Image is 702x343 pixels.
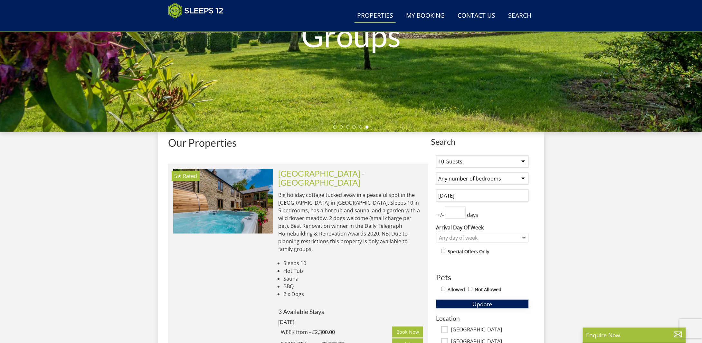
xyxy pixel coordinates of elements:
a: My Booking [403,9,447,23]
label: Arrival Day Of Week [436,224,529,231]
div: WEEK from - £2,300.00 [281,328,392,336]
div: [DATE] [278,318,365,326]
span: Update [473,300,492,308]
img: otterhead-house-holiday-home-somerset-sleeps-10-hot-tub-2.original.jpg [173,169,273,233]
button: Update [436,300,529,309]
label: Allowed [448,286,465,293]
div: Combobox [436,233,529,243]
span: Otterhead House has a 5 star rating under the Quality in Tourism Scheme [174,172,182,180]
iframe: Customer reviews powered by Trustpilot [165,23,232,28]
label: Not Allowed [475,286,501,293]
img: Sleeps 12 [168,3,223,19]
span: days [466,211,479,219]
input: Arrival Date [436,190,529,202]
li: 2 x Dogs [283,290,423,298]
a: Search [506,9,534,23]
span: Search [431,137,534,146]
div: Any day of week [437,234,521,241]
li: Sleeps 10 [283,259,423,267]
li: BBQ [283,283,423,290]
p: Big holiday cottage tucked away in a peaceful spot in the [GEOGRAPHIC_DATA] in [GEOGRAPHIC_DATA].... [278,191,423,253]
h4: 3 Available Stays [278,308,423,315]
span: +/- [436,211,445,219]
label: Special Offers Only [448,248,489,255]
a: 5★ Rated [173,169,273,233]
a: Contact Us [455,9,498,23]
h3: Location [436,315,529,322]
span: - [278,169,365,187]
a: [GEOGRAPHIC_DATA] [278,178,360,187]
li: Sauna [283,275,423,283]
li: Hot Tub [283,267,423,275]
h1: Our Properties [168,137,428,148]
h3: Pets [436,273,529,282]
span: Rated [183,172,197,180]
a: [GEOGRAPHIC_DATA] [278,169,360,178]
a: Properties [355,9,396,23]
a: Book Now [392,327,423,338]
label: [GEOGRAPHIC_DATA] [451,327,529,334]
p: Enquire Now [586,331,683,339]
